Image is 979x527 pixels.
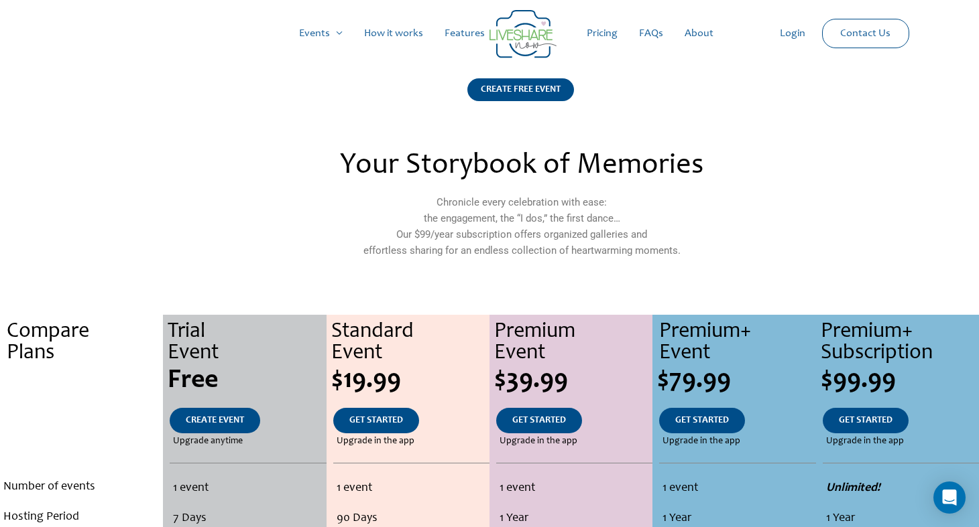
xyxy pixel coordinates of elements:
[288,12,353,55] a: Events
[823,408,909,433] a: GET STARTED
[173,433,243,449] span: Upgrade anytime
[333,408,419,433] a: GET STARTED
[64,408,99,433] a: .
[467,78,574,118] a: CREATE FREE EVENT
[337,433,414,449] span: Upgrade in the app
[434,12,496,55] a: Features
[337,473,486,504] li: 1 event
[173,473,322,504] li: 1 event
[494,368,652,394] div: $39.99
[168,368,326,394] div: Free
[186,416,244,425] span: CREATE EVENT
[496,408,582,433] a: GET STARTED
[663,473,812,504] li: 1 event
[659,321,815,364] div: Premium+ Event
[467,78,574,101] div: CREATE FREE EVENT
[659,408,745,433] a: GET STARTED
[331,368,489,394] div: $19.99
[168,321,326,364] div: Trial Event
[657,368,815,394] div: $79.99
[663,433,740,449] span: Upgrade in the app
[3,472,160,502] li: Number of events
[512,416,566,425] span: GET STARTED
[349,416,403,425] span: GET STARTED
[23,12,956,55] nav: Site Navigation
[80,416,83,425] span: .
[675,416,729,425] span: GET STARTED
[576,12,628,55] a: Pricing
[7,321,163,364] div: Compare Plans
[826,482,880,494] strong: Unlimited!
[829,19,901,48] a: Contact Us
[231,151,812,181] h2: Your Storybook of Memories
[826,433,904,449] span: Upgrade in the app
[500,473,649,504] li: 1 event
[628,12,674,55] a: FAQs
[78,368,85,394] span: .
[500,433,577,449] span: Upgrade in the app
[489,10,557,58] img: Group 14 | Live Photo Slideshow for Events | Create Free Events Album for Any Occasion
[769,12,816,55] a: Login
[80,437,83,446] span: .
[494,321,652,364] div: Premium Event
[674,12,724,55] a: About
[821,321,979,364] div: Premium+ Subscription
[821,368,979,394] div: $99.99
[231,194,812,258] p: Chronicle every celebration with ease: the engagement, the “I dos,” the first dance… Our $99/year...
[170,408,260,433] a: CREATE EVENT
[331,321,489,364] div: Standard Event
[353,12,434,55] a: How it works
[933,481,966,514] div: Open Intercom Messenger
[839,416,892,425] span: GET STARTED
